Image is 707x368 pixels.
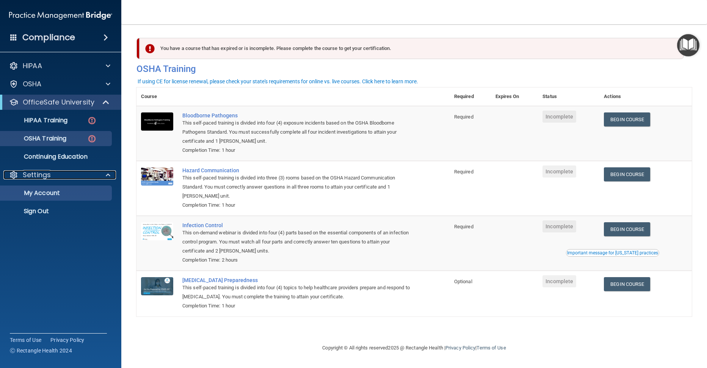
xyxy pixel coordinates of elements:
a: [MEDICAL_DATA] Preparedness [182,277,412,283]
a: Privacy Policy [445,345,475,351]
div: This self-paced training is divided into four (4) exposure incidents based on the OSHA Bloodborne... [182,119,412,146]
a: Hazard Communication [182,167,412,173]
div: Completion Time: 1 hour [182,146,412,155]
a: Begin Course [604,167,650,181]
span: Incomplete [542,275,576,287]
span: Incomplete [542,111,576,123]
button: If using CE for license renewal, please check your state's requirements for online vs. live cours... [136,78,419,85]
a: OfficeSafe University [9,98,110,107]
a: Begin Course [604,112,650,126]
th: Status [538,87,599,106]
a: Begin Course [604,277,650,291]
span: Incomplete [542,220,576,232]
span: Required [454,169,473,175]
a: Begin Course [604,222,650,236]
a: Terms of Use [10,336,41,344]
a: HIPAA [9,61,110,70]
div: This self-paced training is divided into three (3) rooms based on the OSHA Hazard Communication S... [182,173,412,201]
img: danger-circle.6113f641.png [87,116,97,125]
img: exclamation-circle-solid-danger.72ef9ffc.png [145,44,155,53]
th: Expires On [491,87,538,106]
span: Required [454,224,473,229]
p: OfficeSafe University [23,98,94,107]
span: Ⓒ Rectangle Health 2024 [10,347,72,354]
span: Required [454,114,473,120]
div: You have a course that has expired or is incomplete. Please complete the course to get your certi... [140,38,684,59]
h4: Compliance [22,32,75,43]
a: OSHA [9,80,110,89]
button: Open Resource Center [677,34,699,56]
th: Actions [599,87,692,106]
div: This on-demand webinar is divided into four (4) parts based on the essential components of an inf... [182,228,412,256]
img: danger-circle.6113f641.png [87,134,97,143]
div: Important message for [US_STATE] practices [567,251,658,255]
button: Read this if you are a dental practitioner in the state of CA [566,249,659,257]
p: Continuing Education [5,153,108,161]
div: If using CE for license renewal, please check your state's requirements for online vs. live cours... [138,79,418,84]
iframe: Drift Widget Chat Controller [576,314,698,345]
h4: OSHA Training [136,64,692,74]
div: Copyright © All rights reserved 2025 @ Rectangle Health | | [276,336,553,360]
div: Completion Time: 1 hour [182,201,412,210]
p: HIPAA Training [5,117,67,124]
p: OSHA [23,80,42,89]
div: Completion Time: 1 hour [182,301,412,310]
a: Bloodborne Pathogens [182,112,412,119]
a: Terms of Use [477,345,506,351]
p: Settings [23,170,51,179]
div: This self-paced training is divided into four (4) topics to help healthcare providers prepare and... [182,283,412,301]
span: Optional [454,279,472,284]
img: PMB logo [9,8,112,23]
p: HIPAA [23,61,42,70]
a: Settings [9,170,110,179]
div: Completion Time: 2 hours [182,256,412,265]
th: Required [450,87,491,106]
th: Course [136,87,178,106]
p: Sign Out [5,207,108,215]
a: Privacy Policy [50,336,85,344]
a: Infection Control [182,222,412,228]
p: OSHA Training [5,135,66,142]
span: Incomplete [542,165,576,178]
p: My Account [5,189,108,197]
